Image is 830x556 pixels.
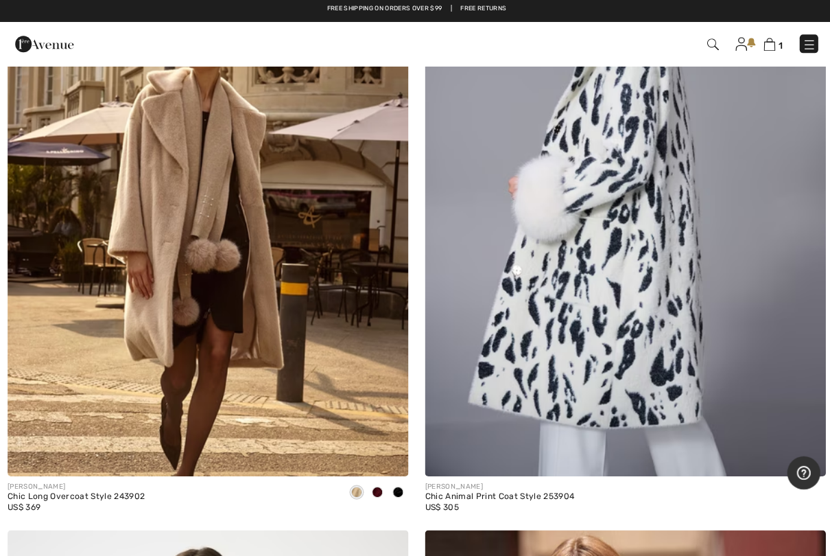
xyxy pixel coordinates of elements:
div: Chic Long Overcoat Style 243902 [8,492,145,502]
img: My Info [732,40,744,54]
div: Merlot [366,482,386,505]
span: | [449,7,450,16]
div: Chic Animal Print Coat Style 253904 [423,492,572,502]
span: US$ 369 [8,502,41,512]
span: US$ 305 [423,502,457,512]
span: 1 [775,43,779,54]
a: Free Returns [458,7,504,16]
div: [PERSON_NAME] [8,482,145,492]
a: 1 [760,38,779,55]
img: Search [704,41,715,53]
img: 1ère Avenue [16,33,74,60]
img: Shopping Bag [760,40,772,54]
div: Almond [345,482,366,505]
div: [PERSON_NAME] [423,482,572,492]
img: Menu [798,40,812,54]
iframe: Opens a widget where you can find more information [783,456,816,491]
div: Black [386,482,407,505]
a: 1ère Avenue [16,39,74,52]
a: Free shipping on orders over $99 [326,7,440,16]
